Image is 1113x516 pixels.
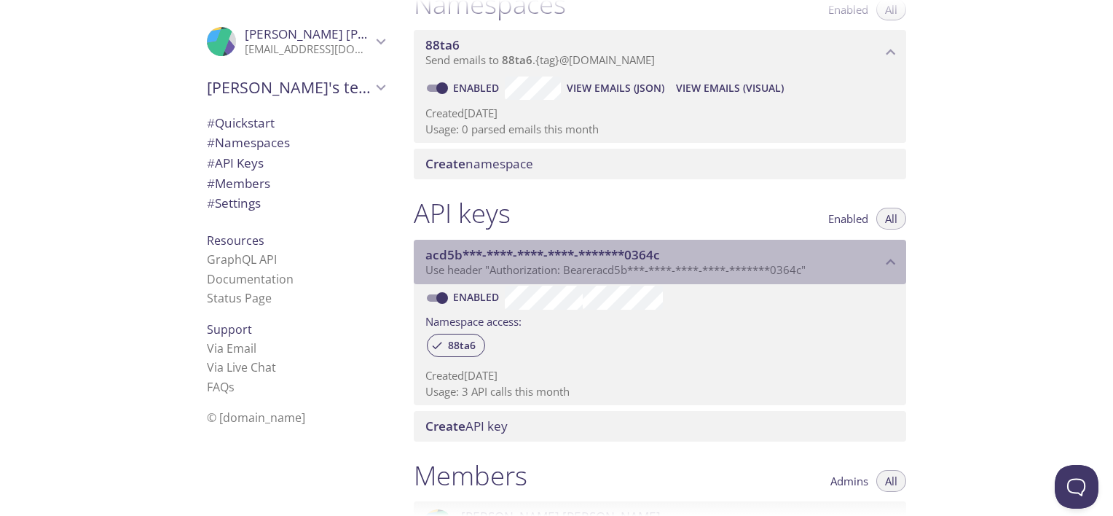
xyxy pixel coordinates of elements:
span: Settings [207,195,261,211]
span: Members [207,175,270,192]
div: Create API Key [414,411,906,442]
h1: API keys [414,197,511,230]
p: [EMAIL_ADDRESS][DOMAIN_NAME] [245,42,371,57]
div: Quickstart [195,113,396,133]
div: Create namespace [414,149,906,179]
div: 88ta6 namespace [414,30,906,75]
span: 88ta6 [425,36,460,53]
button: View Emails (Visual) [670,77,790,100]
button: All [876,470,906,492]
div: Guddu's team [195,69,396,106]
p: Usage: 3 API calls this month [425,384,894,399]
a: Enabled [451,81,505,95]
div: Guddu Kumar [195,17,396,66]
a: Documentation [207,271,294,287]
iframe: Help Scout Beacon - Open [1055,465,1098,509]
span: Create [425,418,465,434]
span: # [207,134,215,151]
span: 88ta6 [439,339,484,352]
span: View Emails (JSON) [567,79,664,97]
a: Status Page [207,290,272,306]
button: All [876,208,906,230]
span: # [207,195,215,211]
span: Resources [207,232,264,249]
span: Support [207,321,252,337]
a: GraphQL API [207,251,277,267]
button: Enabled [819,208,877,230]
span: # [207,155,215,171]
button: View Emails (JSON) [561,77,670,100]
div: Team Settings [195,193,396,214]
span: s [229,379,235,395]
button: Admins [822,470,877,492]
div: Members [195,173,396,194]
span: [PERSON_NAME]'s team [207,77,371,98]
span: View Emails (Visual) [676,79,784,97]
a: Enabled [451,290,505,304]
a: Via Live Chat [207,359,276,375]
span: API Keys [207,155,264,171]
span: Namespaces [207,134,290,151]
span: API key [425,418,508,434]
label: Namespace access: [425,310,522,331]
a: FAQ [207,379,235,395]
span: [PERSON_NAME] [PERSON_NAME] [245,26,444,42]
a: Via Email [207,340,256,356]
span: Send emails to . {tag} @[DOMAIN_NAME] [425,52,655,67]
span: Quickstart [207,114,275,131]
p: Usage: 0 parsed emails this month [425,122,894,137]
span: Create [425,155,465,172]
span: © [DOMAIN_NAME] [207,410,305,426]
div: 88ta6 [427,334,485,357]
span: # [207,114,215,131]
div: API Keys [195,153,396,173]
span: # [207,175,215,192]
span: namespace [425,155,533,172]
span: 88ta6 [502,52,532,67]
div: Namespaces [195,133,396,153]
p: Created [DATE] [425,368,894,383]
p: Created [DATE] [425,106,894,121]
h1: Members [414,459,527,492]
